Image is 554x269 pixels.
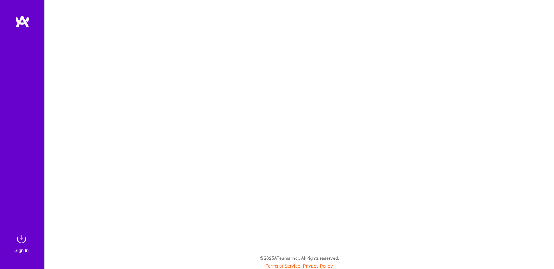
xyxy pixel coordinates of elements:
div: © 2025 ATeams Inc., All rights reserved. [44,249,554,267]
img: logo [15,15,30,28]
div: Sign In [14,246,29,254]
a: Terms of Service [266,263,300,269]
span: | [266,263,333,269]
img: sign in [14,232,29,246]
a: sign inSign In [16,232,29,254]
a: Privacy Policy [303,263,333,269]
